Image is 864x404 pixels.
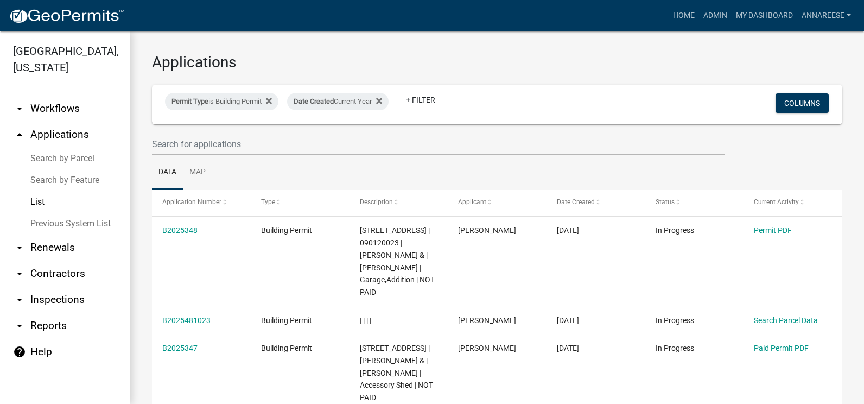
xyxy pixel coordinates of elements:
span: Wayne Jacobs [458,344,516,352]
span: Current Activity [754,198,799,206]
a: + Filter [397,90,444,110]
i: arrow_drop_down [13,293,26,306]
div: Current Year [287,93,389,110]
span: In Progress [656,316,694,325]
datatable-header-cell: Current Activity [744,190,842,216]
i: arrow_drop_up [13,128,26,141]
span: Description [360,198,393,206]
i: help [13,345,26,358]
span: Type [261,198,275,206]
input: Search for applications [152,133,725,155]
a: Permit PDF [754,226,792,235]
span: Application Number [162,198,221,206]
i: arrow_drop_down [13,267,26,280]
a: annareese [797,5,855,26]
div: is Building Permit [165,93,278,110]
a: Admin [699,5,732,26]
datatable-header-cell: Type [251,190,350,216]
span: | | | | [360,316,371,325]
span: Applicant [458,198,486,206]
span: 09/19/2025 [557,344,579,352]
span: Grady Ruble [458,226,516,235]
datatable-header-cell: Status [645,190,744,216]
button: Columns [776,93,829,113]
a: Paid Permit PDF [754,344,809,352]
a: B2025348 [162,226,198,235]
span: Building Permit [261,316,312,325]
span: Date Created [557,198,595,206]
span: 19965 630TH AVE | 100170012 | JACOBS,WAYNE & | NANCY JACOBS | Accessory Shed | NOT PAID [360,344,433,402]
a: B2025347 [162,344,198,352]
i: arrow_drop_down [13,319,26,332]
h3: Applications [152,53,842,72]
i: arrow_drop_down [13,102,26,115]
span: Building Permit [261,344,312,352]
span: In Progress [656,226,694,235]
span: Gina Gullickson [458,316,516,325]
datatable-header-cell: Applicant [448,190,547,216]
span: Building Permit [261,226,312,235]
a: Map [183,155,212,190]
span: 72746 CO RD 46 | 090120023 | RUBLE,LAURA MARIE & | GRADY DOUGLAS RUBLE | Garage,Addition | NOT PAID [360,226,435,296]
span: Date Created [294,97,334,105]
a: B2025481023 [162,316,211,325]
span: Permit Type [171,97,208,105]
datatable-header-cell: Date Created [547,190,645,216]
a: Home [669,5,699,26]
span: 09/19/2025 [557,226,579,235]
a: Data [152,155,183,190]
span: In Progress [656,344,694,352]
a: My Dashboard [732,5,797,26]
span: Status [656,198,675,206]
datatable-header-cell: Application Number [152,190,251,216]
datatable-header-cell: Description [349,190,448,216]
i: arrow_drop_down [13,241,26,254]
span: 09/19/2025 [557,316,579,325]
a: Search Parcel Data [754,316,818,325]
